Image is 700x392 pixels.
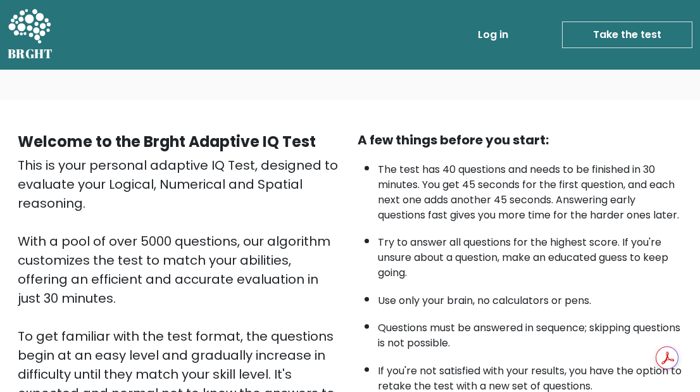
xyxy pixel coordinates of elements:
div: A few things before you start: [358,130,682,149]
a: Log in [473,22,513,47]
a: Take the test [562,22,692,48]
li: The test has 40 questions and needs to be finished in 30 minutes. You get 45 seconds for the firs... [378,156,682,223]
h5: BRGHT [8,46,53,61]
li: Questions must be answered in sequence; skipping questions is not possible. [378,314,682,351]
a: BRGHT [8,5,53,65]
li: Use only your brain, no calculators or pens. [378,287,682,308]
b: Welcome to the Brght Adaptive IQ Test [18,131,316,152]
li: Try to answer all questions for the highest score. If you're unsure about a question, make an edu... [378,229,682,281]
